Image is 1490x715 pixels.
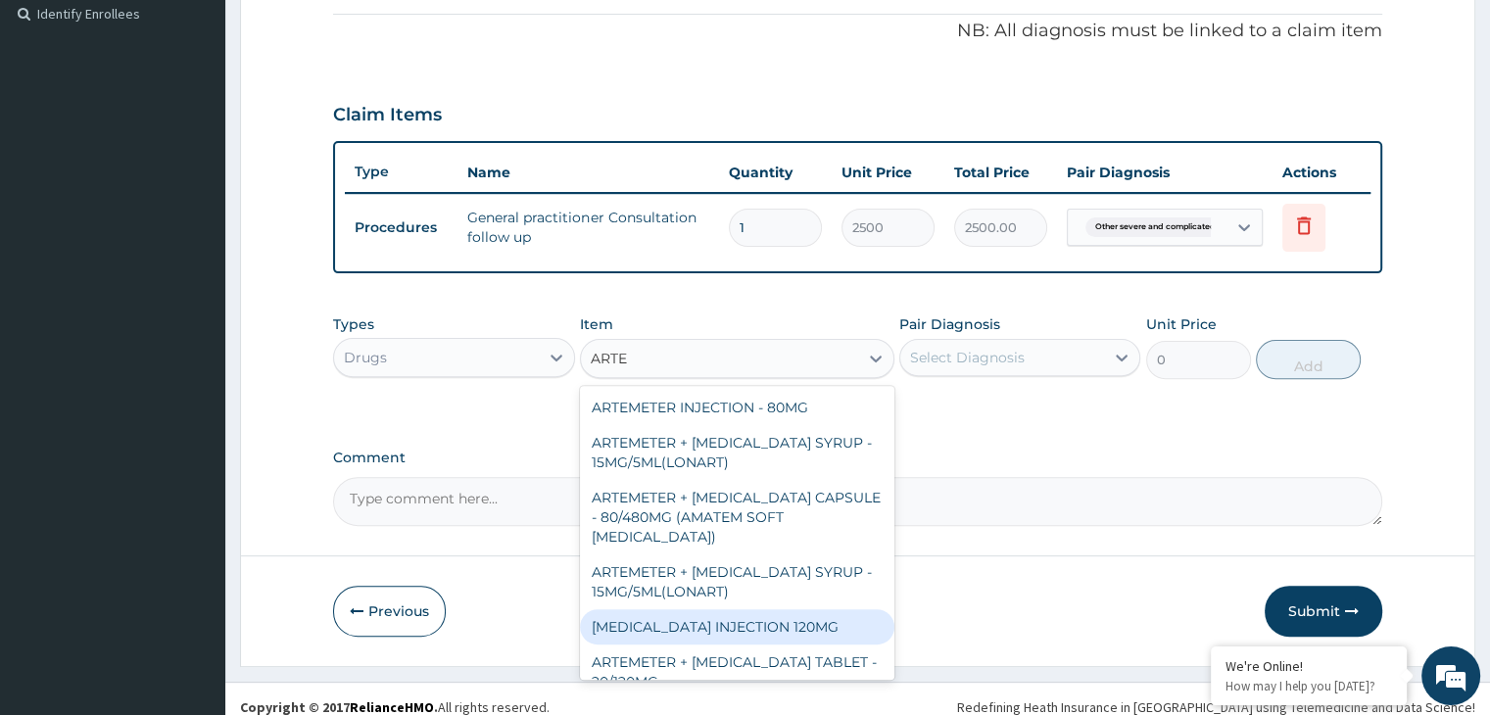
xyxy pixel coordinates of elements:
[580,480,894,554] div: ARTEMETER + [MEDICAL_DATA] CAPSULE - 80/480MG (AMATEM SOFT [MEDICAL_DATA])
[457,153,718,192] th: Name
[910,348,1025,367] div: Select Diagnosis
[333,450,1381,466] label: Comment
[580,554,894,609] div: ARTEMETER + [MEDICAL_DATA] SYRUP - 15MG/5ML(LONART)
[345,210,457,246] td: Procedures
[36,98,79,147] img: d_794563401_company_1708531726252_794563401
[580,644,894,699] div: ARTEMETER + [MEDICAL_DATA] TABLET - 20/120MG
[580,425,894,480] div: ARTEMETER + [MEDICAL_DATA] SYRUP - 15MG/5ML(LONART)
[333,19,1381,44] p: NB: All diagnosis must be linked to a claim item
[1226,678,1392,694] p: How may I help you today?
[333,105,442,126] h3: Claim Items
[1146,314,1217,334] label: Unit Price
[10,494,373,562] textarea: Type your message and hit 'Enter'
[832,153,944,192] th: Unit Price
[114,226,270,424] span: We're online!
[944,153,1057,192] th: Total Price
[899,314,1000,334] label: Pair Diagnosis
[1226,657,1392,675] div: We're Online!
[719,153,832,192] th: Quantity
[1273,153,1370,192] th: Actions
[333,316,374,333] label: Types
[1085,217,1239,237] span: Other severe and complicated P...
[580,314,613,334] label: Item
[457,198,718,257] td: General practitioner Consultation follow up
[345,154,457,190] th: Type
[321,10,368,57] div: Minimize live chat window
[580,609,894,644] div: [MEDICAL_DATA] INJECTION 120MG
[1057,153,1273,192] th: Pair Diagnosis
[580,390,894,425] div: ARTEMETER INJECTION - 80MG
[1265,586,1382,637] button: Submit
[102,110,329,135] div: Chat with us now
[1256,340,1361,379] button: Add
[344,348,387,367] div: Drugs
[333,586,446,637] button: Previous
